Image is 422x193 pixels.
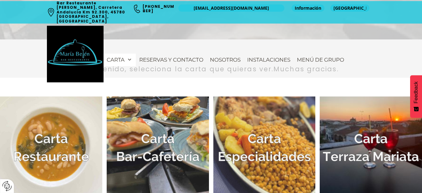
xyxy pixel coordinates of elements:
[294,53,347,66] a: Menú de Grupo
[292,4,324,12] a: Información
[136,53,206,66] a: Reservas y contacto
[297,57,344,63] span: Menú de Grupo
[194,5,269,11] span: [EMAIL_ADDRESS][DOMAIN_NAME]
[107,57,125,63] span: Carta
[244,53,293,66] a: Instalaciones
[333,5,366,11] span: [GEOGRAPHIC_DATA]
[247,57,290,63] span: Instalaciones
[210,57,241,63] span: Nosotros
[143,4,174,13] a: [PHONE_NUMBER]
[104,53,136,66] a: Carta
[413,81,419,103] span: Feedback
[47,26,104,82] img: Bar Restaurante María Belén
[178,4,284,12] a: [EMAIL_ADDRESS][DOMAIN_NAME]
[57,0,126,24] a: Bar Restaurante [PERSON_NAME], Carretera Andalucía Km 92.300, 45780 [GEOGRAPHIC_DATA], [GEOGRAPHI...
[410,75,422,118] button: Feedback - Mostrar encuesta
[330,4,369,12] a: [GEOGRAPHIC_DATA]
[295,5,321,11] span: Información
[139,57,203,63] span: Reservas y contacto
[207,53,244,66] a: Nosotros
